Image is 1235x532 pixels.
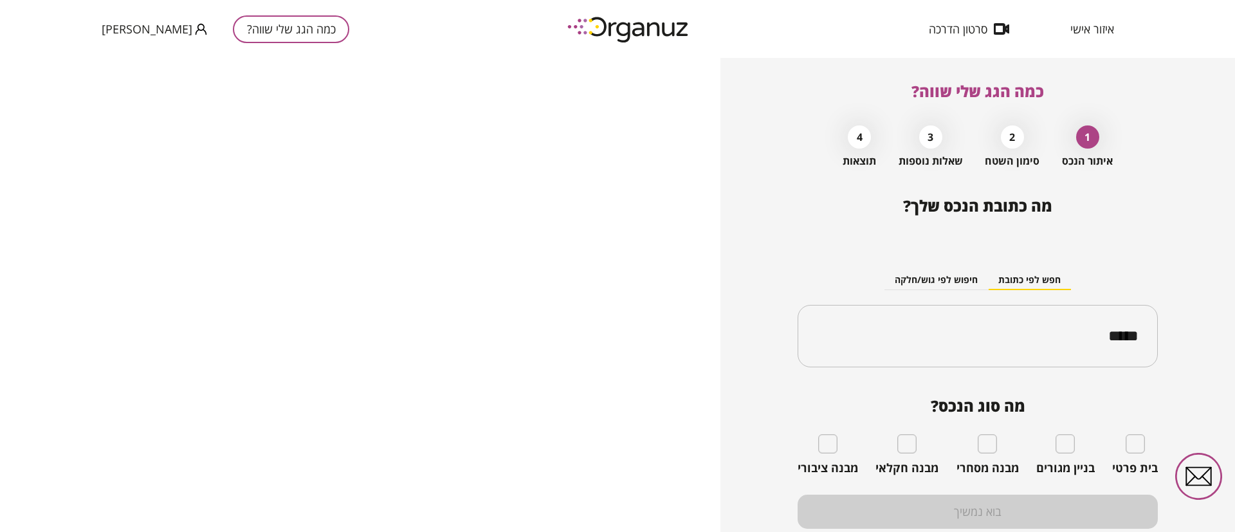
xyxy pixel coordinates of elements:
[558,12,700,47] img: logo
[1062,155,1113,167] span: איתור הנכס
[929,23,987,35] span: סרטון הדרכה
[911,80,1044,102] span: כמה הגג שלי שווה?
[919,125,942,149] div: 3
[875,461,938,475] span: מבנה חקלאי
[1001,125,1024,149] div: 2
[899,155,963,167] span: שאלות נוספות
[1112,461,1158,475] span: בית פרטי
[102,21,207,37] button: [PERSON_NAME]
[988,271,1071,290] button: חפש לפי כתובת
[798,397,1158,415] span: מה סוג הנכס?
[903,195,1052,216] span: מה כתובת הנכס שלך?
[956,461,1019,475] span: מבנה מסחרי
[884,271,988,290] button: חיפוש לפי גוש/חלקה
[233,15,349,43] button: כמה הגג שלי שווה?
[848,125,871,149] div: 4
[1076,125,1099,149] div: 1
[843,155,876,167] span: תוצאות
[102,23,192,35] span: [PERSON_NAME]
[798,461,858,475] span: מבנה ציבורי
[1070,23,1114,35] span: איזור אישי
[910,23,1029,35] button: סרטון הדרכה
[1051,23,1133,35] button: איזור אישי
[985,155,1039,167] span: סימון השטח
[1036,461,1095,475] span: בניין מגורים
